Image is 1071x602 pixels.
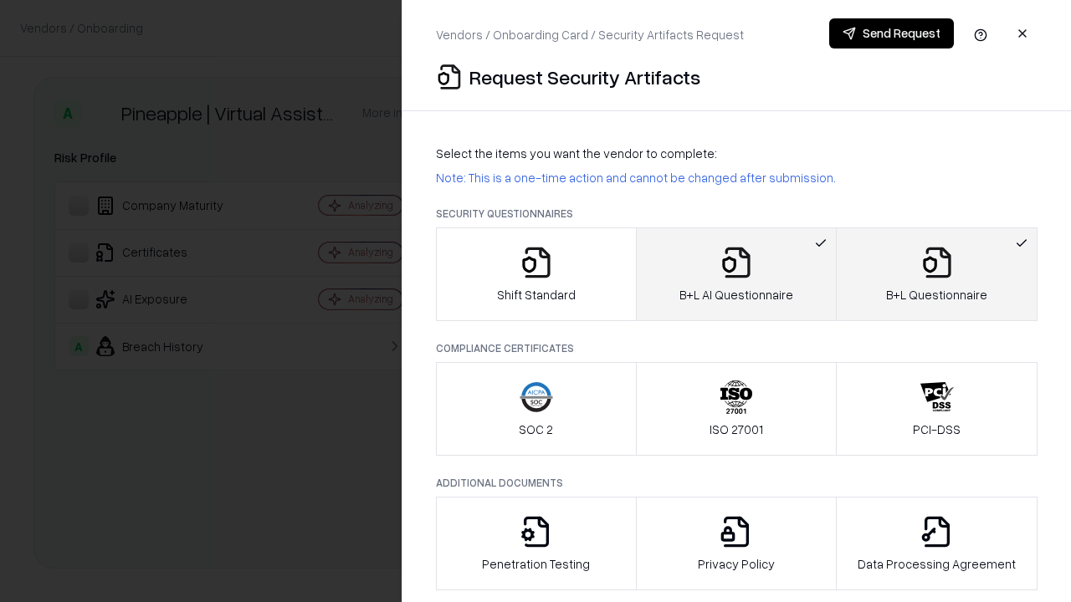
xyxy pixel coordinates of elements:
[636,362,838,456] button: ISO 27001
[829,18,954,48] button: Send Request
[913,421,961,438] p: PCI-DSS
[436,341,1038,355] p: Compliance Certificates
[482,555,590,573] p: Penetration Testing
[436,227,637,321] button: Shift Standard
[710,421,763,438] p: ISO 27001
[836,497,1038,590] button: Data Processing Agreement
[836,227,1038,321] button: B+L Questionnaire
[698,555,775,573] p: Privacy Policy
[436,169,1038,186] p: Note: This is a one-time action and cannot be changed after submission.
[436,362,637,456] button: SOC 2
[679,286,793,304] p: B+L AI Questionnaire
[886,286,987,304] p: B+L Questionnaire
[519,421,553,438] p: SOC 2
[436,145,1038,162] p: Select the items you want the vendor to complete:
[858,555,1016,573] p: Data Processing Agreement
[469,64,700,90] p: Request Security Artifacts
[436,207,1038,221] p: Security Questionnaires
[836,362,1038,456] button: PCI-DSS
[497,286,576,304] p: Shift Standard
[436,497,637,590] button: Penetration Testing
[636,227,838,321] button: B+L AI Questionnaire
[436,26,744,43] p: Vendors / Onboarding Card / Security Artifacts Request
[636,497,838,590] button: Privacy Policy
[436,476,1038,490] p: Additional Documents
